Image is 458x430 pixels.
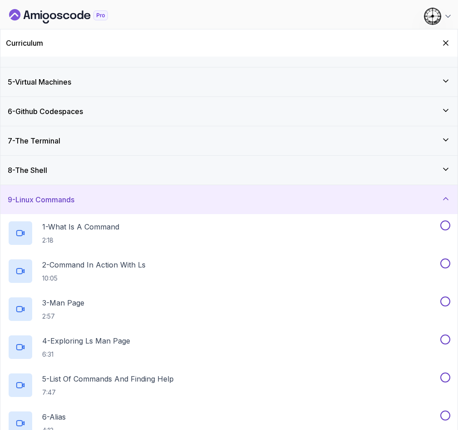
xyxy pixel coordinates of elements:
[42,236,119,245] p: 2:18
[42,373,174,384] p: 5 - List Of Commands And Finding Help
[8,135,60,146] h3: 7 - The Terminal
[8,220,450,246] button: 1-What Is A Command2:18
[42,312,84,321] p: 2:57
[42,297,84,308] p: 3 - Man Page
[42,335,130,346] p: 4 - Exploring ls Man Page
[0,67,458,96] button: 5-Virtual Machines
[8,194,74,205] h3: 9 - Linux Commands
[9,9,129,24] a: Dashboard
[0,126,458,155] button: 7-The Terminal
[0,97,458,126] button: 6-Github Codespaces
[42,259,146,270] p: 2 - Command In Action With ls
[8,258,450,284] button: 2-Command In Action With ls10:05
[8,76,71,87] h3: 5 - Virtual Machines
[0,185,458,214] button: 9-Linux Commands
[424,8,441,25] img: user profile image
[439,37,452,49] button: Hide Curriculum for mobile
[8,106,83,117] h3: 6 - Github Codespaces
[8,373,450,398] button: 5-List Of Commands And Finding Help7:47
[0,156,458,185] button: 8-The Shell
[42,411,66,422] p: 6 - Alias
[42,350,130,359] p: 6:31
[8,165,47,176] h3: 8 - The Shell
[8,334,450,360] button: 4-Exploring ls Man Page6:31
[8,296,450,322] button: 3-Man Page2:57
[42,274,146,283] p: 10:05
[6,38,43,48] h2: Curriculum
[42,221,119,232] p: 1 - What Is A Command
[424,7,453,25] button: user profile image
[42,388,174,397] p: 7:47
